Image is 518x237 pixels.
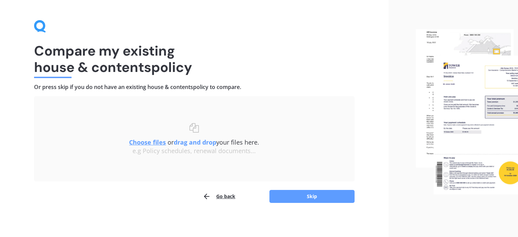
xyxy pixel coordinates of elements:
button: Skip [269,190,355,203]
div: e.g Policy schedules, renewal documents... [48,147,341,155]
b: drag and drop [174,138,216,146]
img: files.webp [416,29,518,194]
button: Go back [203,190,235,203]
u: Choose files [129,138,166,146]
span: or your files here. [129,138,259,146]
h4: Or press skip if you do not have an existing house & contents policy to compare. [34,84,355,91]
h1: Compare my existing house & contents policy [34,43,355,75]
